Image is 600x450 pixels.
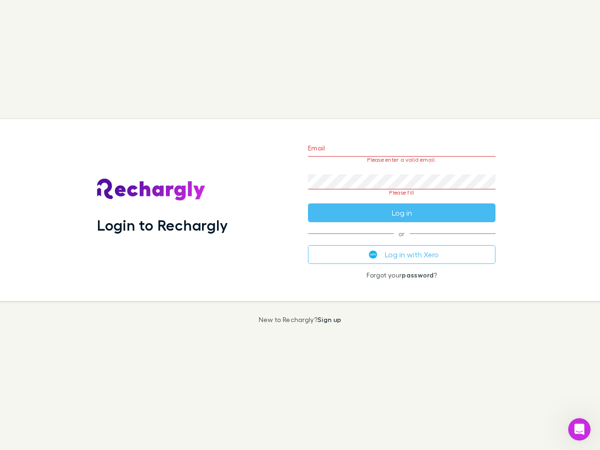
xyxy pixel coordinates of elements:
[308,189,495,196] p: Please fill
[308,157,495,163] p: Please enter a valid email.
[97,216,228,234] h1: Login to Rechargly
[369,250,377,259] img: Xero's logo
[308,245,495,264] button: Log in with Xero
[259,316,342,323] p: New to Rechargly?
[308,203,495,222] button: Log in
[568,418,591,441] iframe: Intercom live chat
[308,271,495,279] p: Forgot your ?
[308,233,495,234] span: or
[402,271,434,279] a: password
[317,315,341,323] a: Sign up
[97,179,206,201] img: Rechargly's Logo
